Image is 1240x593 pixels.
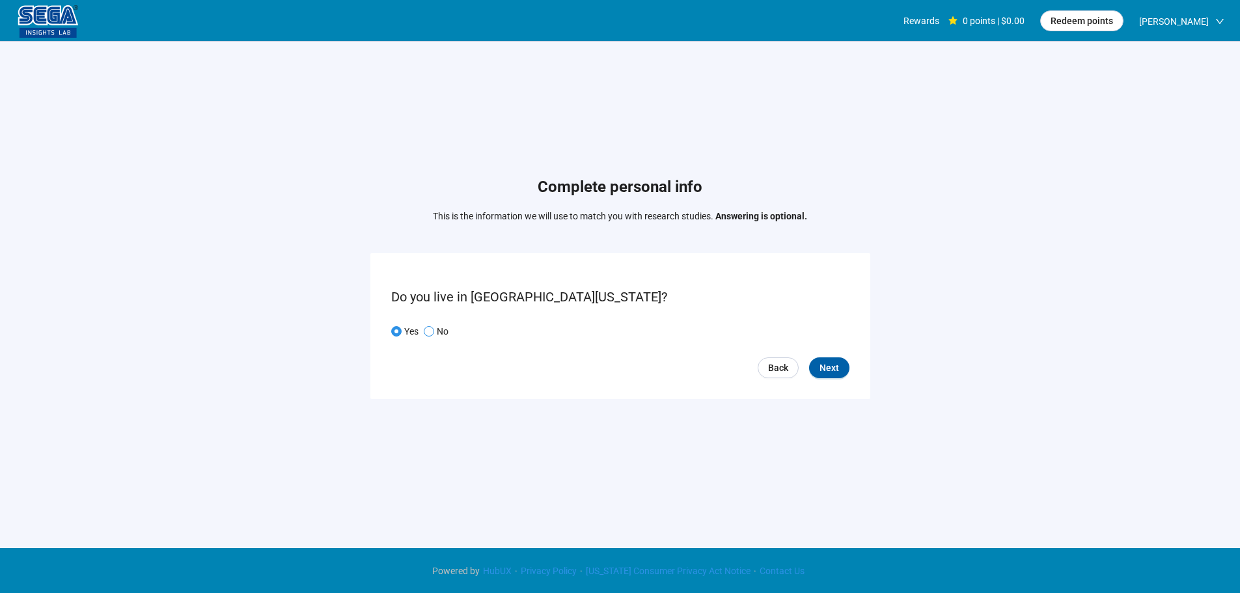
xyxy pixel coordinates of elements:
p: No [437,324,448,338]
a: Contact Us [756,566,808,576]
h1: Complete personal info [433,175,807,200]
span: Powered by [432,566,480,576]
a: HubUX [480,566,515,576]
span: down [1215,17,1224,26]
a: Back [758,357,799,378]
button: Next [809,357,849,378]
a: Privacy Policy [517,566,580,576]
div: · · · [432,564,808,578]
span: Next [820,361,839,375]
button: Redeem points [1040,10,1123,31]
span: Back [768,361,788,375]
span: Redeem points [1051,14,1113,28]
p: Yes [404,324,419,338]
p: This is the information we will use to match you with research studies. [433,209,807,223]
strong: Answering is optional. [715,211,807,221]
a: [US_STATE] Consumer Privacy Act Notice [583,566,754,576]
span: [PERSON_NAME] [1139,1,1209,42]
p: Do you live in [GEOGRAPHIC_DATA][US_STATE]? [391,287,849,307]
span: star [948,16,958,25]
